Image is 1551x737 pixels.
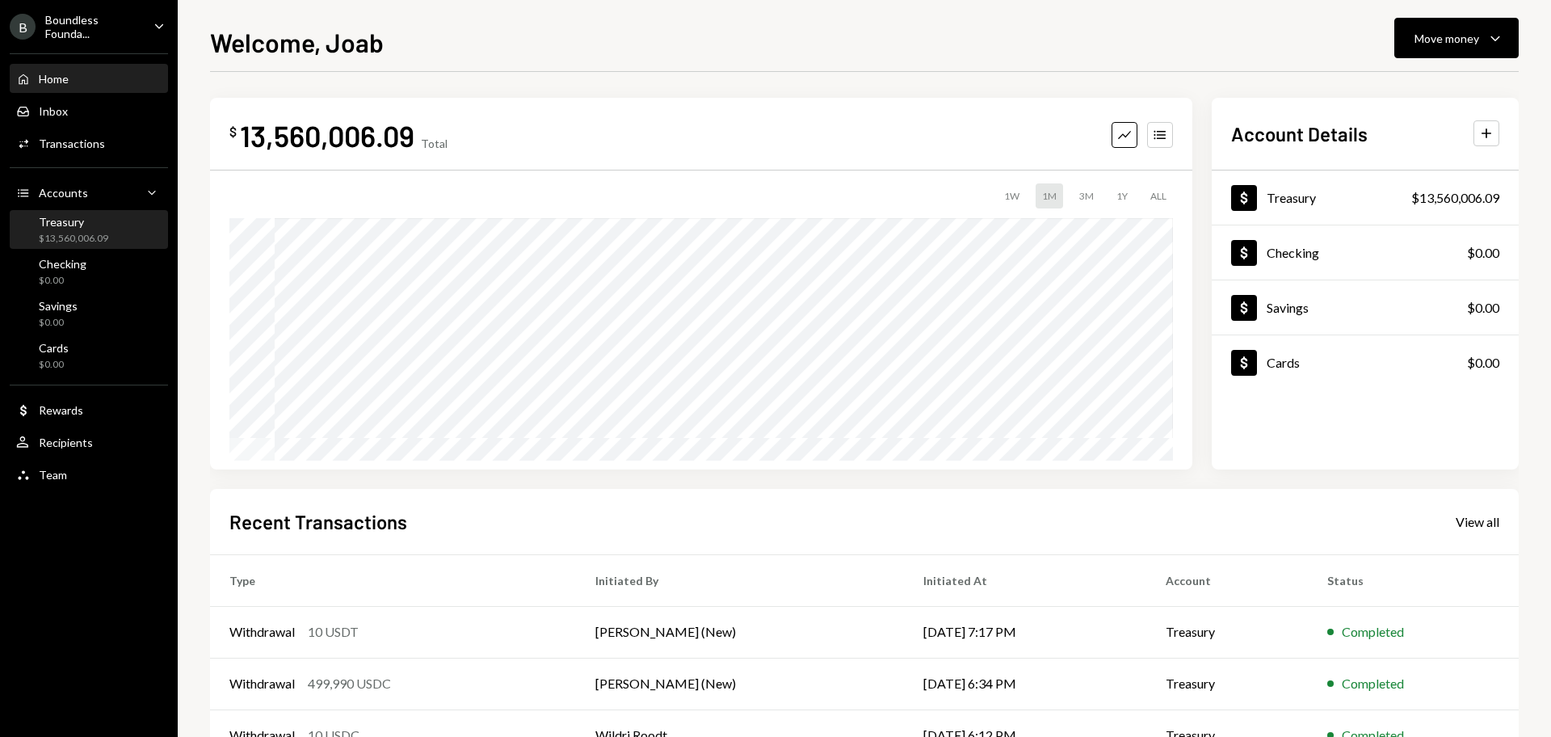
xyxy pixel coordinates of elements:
[1467,243,1499,263] div: $0.00
[39,299,78,313] div: Savings
[10,96,168,125] a: Inbox
[1212,280,1519,335] a: Savings$0.00
[1267,245,1319,260] div: Checking
[39,104,68,118] div: Inbox
[39,436,93,449] div: Recipients
[229,508,407,535] h2: Recent Transactions
[1308,554,1519,606] th: Status
[39,316,78,330] div: $0.00
[39,358,69,372] div: $0.00
[1110,183,1134,208] div: 1Y
[576,658,904,710] td: [PERSON_NAME] (New)
[229,674,295,693] div: Withdrawal
[45,13,141,40] div: Boundless Founda...
[10,460,168,489] a: Team
[904,606,1146,658] td: [DATE] 7:17 PM
[10,336,168,375] a: Cards$0.00
[39,72,69,86] div: Home
[39,468,67,482] div: Team
[39,215,108,229] div: Treasury
[1212,225,1519,280] a: Checking$0.00
[1212,171,1519,225] a: Treasury$13,560,006.09
[229,124,237,140] div: $
[1231,120,1368,147] h2: Account Details
[1394,18,1519,58] button: Move money
[998,183,1026,208] div: 1W
[229,622,295,642] div: Withdrawal
[39,232,108,246] div: $13,560,006.09
[240,117,414,154] div: 13,560,006.09
[10,210,168,249] a: Treasury$13,560,006.09
[1212,335,1519,390] a: Cards$0.00
[39,257,86,271] div: Checking
[1467,298,1499,318] div: $0.00
[10,427,168,457] a: Recipients
[10,14,36,40] div: B
[39,403,83,417] div: Rewards
[1456,512,1499,530] a: View all
[39,186,88,200] div: Accounts
[1144,183,1173,208] div: ALL
[10,64,168,93] a: Home
[1267,355,1300,370] div: Cards
[39,274,86,288] div: $0.00
[576,554,904,606] th: Initiated By
[39,137,105,150] div: Transactions
[1146,554,1307,606] th: Account
[421,137,448,150] div: Total
[1146,658,1307,710] td: Treasury
[1456,514,1499,530] div: View all
[1342,674,1404,693] div: Completed
[308,674,391,693] div: 499,990 USDC
[10,128,168,158] a: Transactions
[1342,622,1404,642] div: Completed
[1411,188,1499,208] div: $13,560,006.09
[308,622,359,642] div: 10 USDT
[10,178,168,207] a: Accounts
[39,341,69,355] div: Cards
[1073,183,1100,208] div: 3M
[10,252,168,291] a: Checking$0.00
[10,395,168,424] a: Rewards
[10,294,168,333] a: Savings$0.00
[1414,30,1479,47] div: Move money
[1036,183,1063,208] div: 1M
[576,606,904,658] td: [PERSON_NAME] (New)
[904,554,1146,606] th: Initiated At
[904,658,1146,710] td: [DATE] 6:34 PM
[1146,606,1307,658] td: Treasury
[1267,300,1309,315] div: Savings
[1467,353,1499,373] div: $0.00
[210,554,576,606] th: Type
[210,26,384,58] h1: Welcome, Joab
[1267,190,1316,205] div: Treasury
